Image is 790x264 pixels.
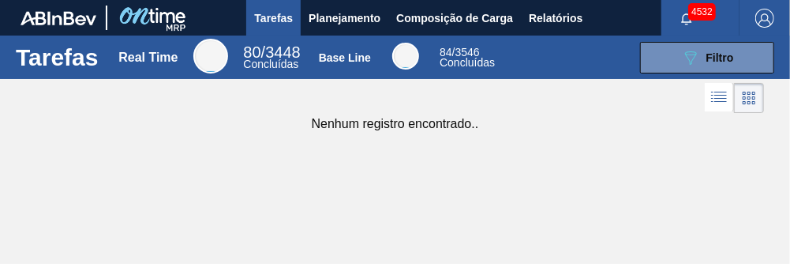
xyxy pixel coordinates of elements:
div: Real Time [243,46,300,70]
button: Notificações [661,7,712,29]
span: 4532 [688,3,716,21]
img: TNhmsLtSVTkK8tSr43FrP2fwEKptu5GPRR3wAAAABJRU5ErkJggg== [21,11,96,25]
span: Tarefas [254,9,293,28]
span: Composição de Carga [396,9,513,28]
span: / 3546 [440,46,480,58]
span: / 3448 [243,43,300,61]
div: Real Time [118,51,178,65]
button: Filtro [640,42,774,74]
div: Real Time [193,39,228,74]
span: Planejamento [309,9,380,28]
span: Concluídas [440,56,495,69]
span: Concluídas [243,58,298,70]
div: Visão em Cards [734,83,764,113]
span: 80 [243,43,260,61]
div: Base Line [440,47,495,68]
div: Base Line [392,43,419,70]
h1: Tarefas [16,48,99,66]
span: Relatórios [529,9,582,28]
span: Filtro [706,51,734,64]
div: Visão em Lista [705,83,734,113]
div: Base Line [319,51,371,64]
span: 84 [440,46,452,58]
img: Logout [755,9,774,28]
